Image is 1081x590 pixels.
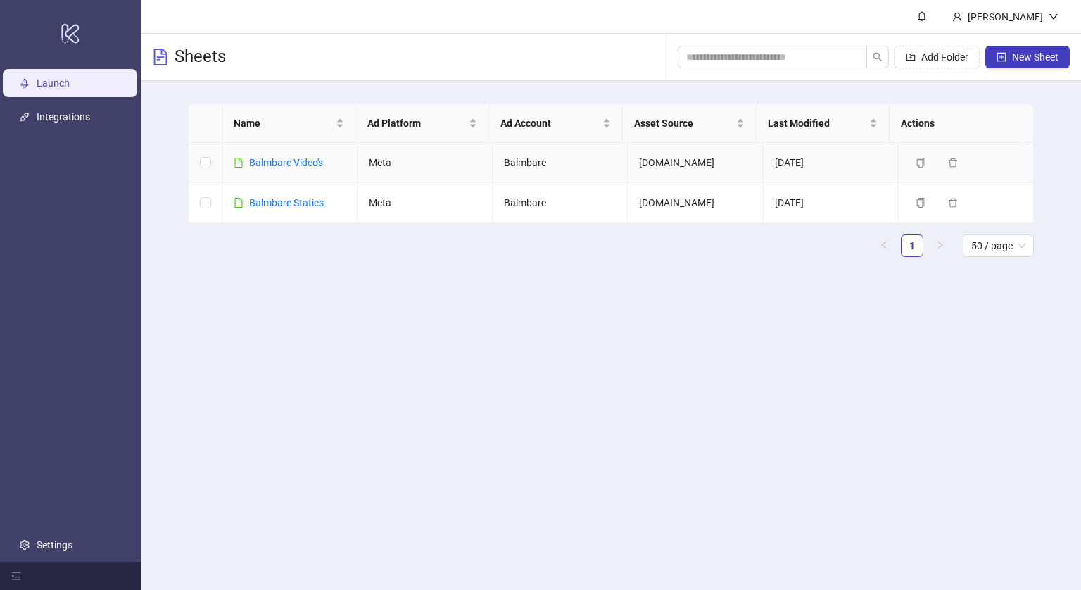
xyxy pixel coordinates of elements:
h3: Sheets [175,46,226,68]
li: Previous Page [873,234,895,257]
span: Last Modified [768,115,867,131]
span: Ad Account [500,115,600,131]
span: left [880,241,888,249]
td: [DATE] [764,143,899,183]
span: delete [948,198,958,208]
a: Balmbare Statics [249,197,324,208]
span: menu-fold [11,571,21,581]
td: [DOMAIN_NAME] [628,183,763,223]
th: Name [222,104,356,143]
span: Asset Source [634,115,733,131]
span: search [873,52,883,62]
td: Meta [358,143,493,183]
span: file-text [152,49,169,65]
span: user [952,12,962,22]
span: plus-square [997,52,1006,62]
td: Balmbare [493,143,628,183]
td: [DATE] [764,183,899,223]
span: file [234,158,244,168]
th: Ad Platform [356,104,490,143]
li: 1 [901,234,923,257]
a: Balmbare Video's [249,157,323,168]
button: left [873,234,895,257]
div: Page Size [963,234,1034,257]
span: 50 / page [971,235,1025,256]
button: Add Folder [894,46,980,68]
button: New Sheet [985,46,1070,68]
span: Name [234,115,333,131]
span: bell [917,11,927,21]
a: Settings [37,539,72,551]
td: [DOMAIN_NAME] [628,143,763,183]
th: Asset Source [623,104,757,143]
span: copy [916,198,925,208]
span: file [234,198,244,208]
th: Actions [890,104,1023,143]
td: Meta [358,183,493,223]
a: Integrations [37,111,90,123]
span: Ad Platform [367,115,467,131]
span: New Sheet [1012,51,1058,63]
div: [PERSON_NAME] [962,9,1049,25]
li: Next Page [929,234,952,257]
button: right [929,234,952,257]
span: copy [916,158,925,168]
th: Last Modified [757,104,890,143]
span: folder-add [906,52,916,62]
a: 1 [902,235,923,256]
th: Ad Account [489,104,623,143]
a: Launch [37,77,70,89]
span: Add Folder [921,51,968,63]
span: delete [948,158,958,168]
td: Balmbare [493,183,628,223]
span: down [1049,12,1058,22]
span: right [936,241,944,249]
